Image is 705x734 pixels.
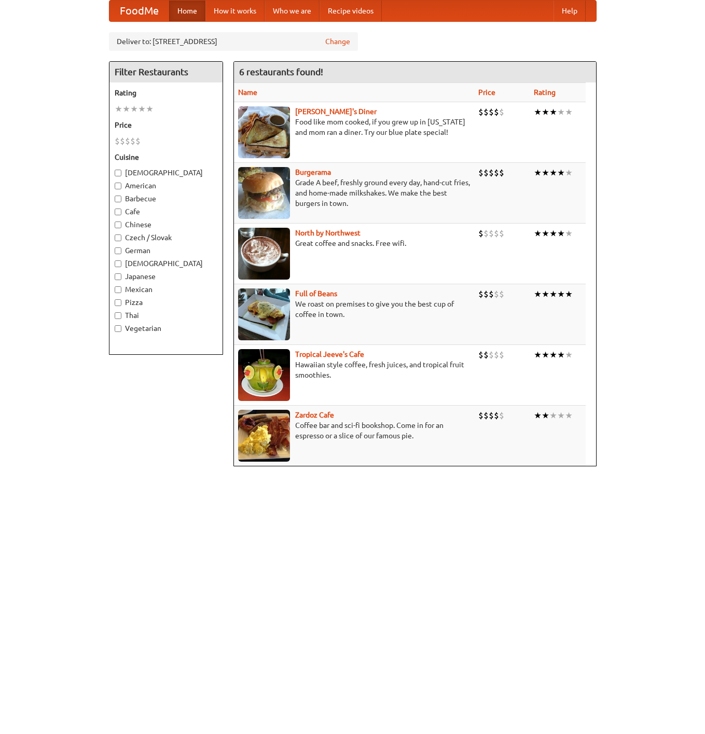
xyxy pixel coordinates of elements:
[115,135,120,147] li: $
[295,168,331,176] a: Burgerama
[115,183,121,189] input: American
[115,260,121,267] input: [DEMOGRAPHIC_DATA]
[115,196,121,202] input: Barbecue
[557,167,565,178] li: ★
[534,410,542,421] li: ★
[205,1,265,21] a: How it works
[478,288,483,300] li: $
[554,1,586,21] a: Help
[483,288,489,300] li: $
[238,177,470,209] p: Grade A beef, freshly ground every day, hand-cut fries, and home-made milkshakes. We make the bes...
[489,106,494,118] li: $
[109,1,169,21] a: FoodMe
[489,410,494,421] li: $
[565,288,573,300] li: ★
[483,167,489,178] li: $
[534,228,542,239] li: ★
[265,1,320,21] a: Who we are
[534,167,542,178] li: ★
[557,106,565,118] li: ★
[115,258,217,269] label: [DEMOGRAPHIC_DATA]
[478,228,483,239] li: $
[499,167,504,178] li: $
[325,36,350,47] a: Change
[115,209,121,215] input: Cafe
[499,228,504,239] li: $
[499,410,504,421] li: $
[320,1,382,21] a: Recipe videos
[238,420,470,441] p: Coffee bar and sci-fi bookshop. Come in for an espresso or a slice of our famous pie.
[238,167,290,219] img: burgerama.jpg
[115,219,217,230] label: Chinese
[549,410,557,421] li: ★
[557,288,565,300] li: ★
[478,410,483,421] li: $
[130,103,138,115] li: ★
[565,228,573,239] li: ★
[146,103,154,115] li: ★
[499,349,504,361] li: $
[295,107,377,116] a: [PERSON_NAME]'s Diner
[115,193,217,204] label: Barbecue
[115,232,217,243] label: Czech / Slovak
[494,410,499,421] li: $
[483,228,489,239] li: $
[115,170,121,176] input: [DEMOGRAPHIC_DATA]
[115,284,217,295] label: Mexican
[115,271,217,282] label: Japanese
[549,228,557,239] li: ★
[542,349,549,361] li: ★
[115,221,121,228] input: Chinese
[565,410,573,421] li: ★
[549,288,557,300] li: ★
[478,106,483,118] li: $
[238,117,470,137] p: Food like mom cooked, if you grew up in [US_STATE] and mom ran a diner. Try our blue plate special!
[478,88,495,96] a: Price
[489,288,494,300] li: $
[115,168,217,178] label: [DEMOGRAPHIC_DATA]
[238,106,290,158] img: sallys.jpg
[494,106,499,118] li: $
[549,167,557,178] li: ★
[483,349,489,361] li: $
[557,349,565,361] li: ★
[115,310,217,321] label: Thai
[122,103,130,115] li: ★
[238,299,470,320] p: We roast on premises to give you the best cup of coffee in town.
[115,206,217,217] label: Cafe
[295,411,334,419] a: Zardoz Cafe
[138,103,146,115] li: ★
[478,349,483,361] li: $
[295,229,361,237] a: North by Northwest
[115,297,217,308] label: Pizza
[565,349,573,361] li: ★
[542,410,549,421] li: ★
[115,273,121,280] input: Japanese
[557,410,565,421] li: ★
[238,359,470,380] p: Hawaiian style coffee, fresh juices, and tropical fruit smoothies.
[494,288,499,300] li: $
[549,106,557,118] li: ★
[238,88,257,96] a: Name
[115,312,121,319] input: Thai
[534,349,542,361] li: ★
[483,410,489,421] li: $
[499,106,504,118] li: $
[239,67,323,77] ng-pluralize: 6 restaurants found!
[115,88,217,98] h5: Rating
[478,167,483,178] li: $
[542,167,549,178] li: ★
[130,135,135,147] li: $
[499,288,504,300] li: $
[295,289,337,298] a: Full of Beans
[534,288,542,300] li: ★
[542,228,549,239] li: ★
[494,349,499,361] li: $
[295,350,364,358] a: Tropical Jeeve's Cafe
